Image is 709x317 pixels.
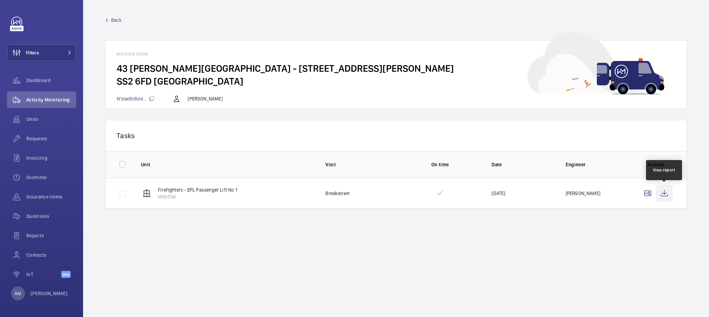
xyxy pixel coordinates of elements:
p: Breakdown [325,190,350,197]
div: View report [653,167,675,173]
p: Actions [639,161,673,168]
span: Requests [26,135,76,142]
span: Filters [26,49,39,56]
p: Firefighters - EPL Passenger Lift No 1 [158,186,237,193]
span: Dashboard [26,77,76,84]
span: Insurance items [26,193,76,200]
span: Reports [26,232,76,239]
span: Invoicing [26,155,76,161]
p: [PERSON_NAME] [566,190,600,197]
p: Unit [141,161,314,168]
img: elevator.svg [143,189,151,197]
span: Questions [26,213,76,220]
p: On time [400,161,481,168]
p: [DATE] [492,190,505,197]
p: AM [15,290,21,297]
p: Visit [325,161,388,168]
p: Date [492,161,554,168]
span: Activity Monitoring [26,96,76,103]
h1: Mission done [117,52,675,56]
p: Engineer [566,161,628,168]
span: Back [111,17,122,24]
h2: SS2 6FD [GEOGRAPHIC_DATA] [117,75,675,88]
img: car delivery [528,32,664,95]
p: Tasks [117,131,675,140]
button: Filters [7,44,76,61]
span: Contacts [26,252,76,258]
p: [PERSON_NAME] [188,95,222,102]
p: [PERSON_NAME] [30,290,68,297]
h2: 43 [PERSON_NAME][GEOGRAPHIC_DATA] - [STREET_ADDRESS][PERSON_NAME] [117,62,675,75]
span: Overtime [26,174,76,181]
span: N°dae9c8dd... [117,96,154,102]
p: M56036 [158,193,237,200]
span: Beta [61,271,71,278]
span: IoT [26,271,61,278]
span: Units [26,116,76,123]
